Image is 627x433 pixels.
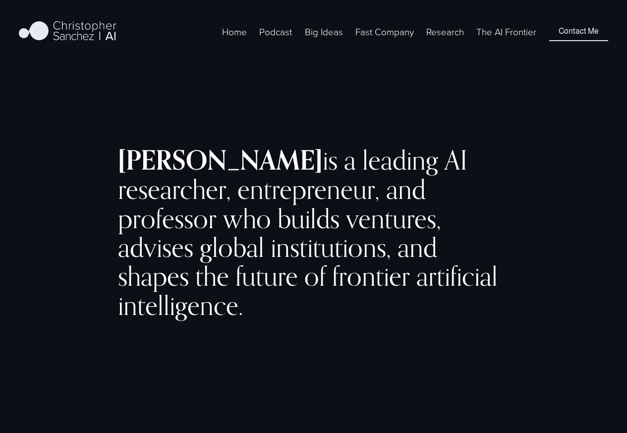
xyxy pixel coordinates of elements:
a: folder dropdown [355,24,414,39]
span: Big Ideas [305,25,343,39]
a: folder dropdown [426,24,464,39]
a: Home [222,24,247,39]
a: folder dropdown [305,24,343,39]
strong: [PERSON_NAME] [118,143,323,177]
a: Contact Me [549,22,608,41]
a: Podcast [259,24,292,39]
img: Christopher Sanchez | AI [19,19,116,44]
a: The AI Frontier [476,24,536,39]
span: Research [426,25,464,39]
span: Fast Company [355,25,414,39]
h2: is a leading AI researcher, entrepreneur, and professor who builds ventures, advises global insti... [118,145,509,319]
